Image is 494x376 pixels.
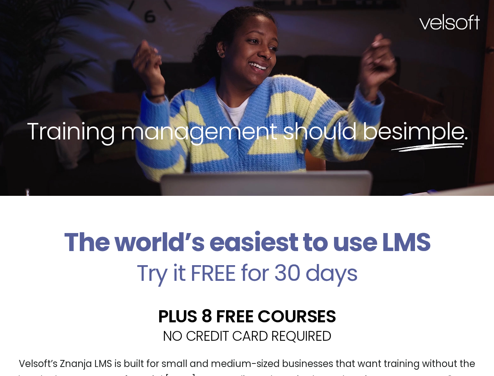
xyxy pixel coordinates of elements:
span: simple [391,115,464,148]
h2: The world’s easiest to use LMS [6,227,488,258]
h2: NO CREDIT CARD REQUIRED [6,329,488,343]
h2: Try it FREE for 30 days [6,262,488,284]
h2: Training management should be . [14,116,480,146]
h2: PLUS 8 FREE COURSES [6,307,488,325]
